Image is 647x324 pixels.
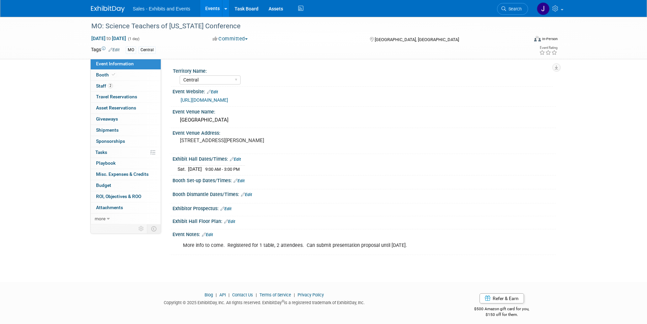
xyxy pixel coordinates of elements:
div: More info to come. Registered for 1 table, 2 attendees. Can submit presentation proposal until [D... [178,239,482,252]
div: Exhibit Hall Dates/Times: [173,154,556,163]
span: more [95,216,105,221]
span: | [227,292,231,297]
a: Edit [241,192,252,197]
span: Booth [96,72,117,77]
span: Sales - Exhibits and Events [133,6,190,11]
div: Event Venue Address: [173,128,556,136]
div: In-Person [542,36,558,41]
span: Travel Reservations [96,94,137,99]
a: Shipments [91,125,161,136]
a: Edit [234,179,245,183]
img: Joe Quinn [537,2,550,15]
a: Giveaways [91,114,161,125]
span: Sponsorships [96,138,125,144]
div: Central [138,46,156,54]
span: Search [506,6,522,11]
a: Privacy Policy [298,292,324,297]
a: Asset Reservations [91,103,161,114]
div: Booth Dismantle Dates/Times: [173,189,556,198]
span: Giveaways [96,116,118,122]
a: ROI, Objectives & ROO [91,191,161,202]
span: [GEOGRAPHIC_DATA], [GEOGRAPHIC_DATA] [375,37,459,42]
span: 9:00 AM - 3:00 PM [205,167,240,172]
i: Booth reservation complete [112,73,115,76]
div: $150 off for them. [448,312,556,318]
span: Budget [96,183,111,188]
span: 2 [108,83,113,88]
div: Exhibit Hall Floor Plan: [173,216,556,225]
span: to [105,36,112,41]
a: Edit [202,232,213,237]
div: MO: Science Teachers of [US_STATE] Conference [89,20,518,32]
span: Staff [96,83,113,89]
span: ROI, Objectives & ROO [96,194,141,199]
a: Refer & Earn [480,293,524,303]
a: more [91,214,161,224]
a: Edit [207,90,218,94]
td: Personalize Event Tab Strip [135,224,147,233]
span: | [214,292,218,297]
a: Playbook [91,158,161,169]
span: [DATE] [DATE] [91,35,126,41]
span: Playbook [96,160,116,166]
a: Staff2 [91,81,161,92]
span: Asset Reservations [96,105,136,110]
a: [URL][DOMAIN_NAME] [181,97,228,103]
img: Format-Inperson.png [534,36,541,41]
a: Search [497,3,528,15]
a: Edit [109,47,120,52]
div: Booth Set-up Dates/Times: [173,175,556,184]
a: Tasks [91,147,161,158]
button: Committed [210,35,250,42]
span: Attachments [96,205,123,210]
td: Tags [91,46,120,54]
a: Edit [224,219,235,224]
div: Event Website: [173,87,556,95]
span: Event Information [96,61,134,66]
span: Misc. Expenses & Credits [96,171,149,177]
span: | [292,292,297,297]
span: | [254,292,258,297]
div: Event Rating [539,46,557,50]
a: Misc. Expenses & Credits [91,169,161,180]
span: Shipments [96,127,119,133]
img: ExhibitDay [91,6,125,12]
div: Exhibitor Prospectus: [173,203,556,212]
a: Travel Reservations [91,92,161,102]
td: [DATE] [188,165,202,172]
div: Event Notes: [173,229,556,238]
a: Sponsorships [91,136,161,147]
a: Terms of Service [259,292,291,297]
a: Edit [230,157,241,162]
a: Event Information [91,59,161,69]
div: [GEOGRAPHIC_DATA] [178,115,551,125]
a: Budget [91,180,161,191]
td: Sat. [178,165,188,172]
a: Attachments [91,202,161,213]
td: Toggle Event Tabs [147,224,161,233]
div: $500 Amazon gift card for you, [448,302,556,317]
a: API [219,292,226,297]
span: Tasks [95,150,107,155]
div: Event Venue Name: [173,107,556,115]
div: Territory Name: [173,66,553,74]
div: Event Format [488,35,558,45]
a: Blog [205,292,213,297]
sup: ® [282,299,284,303]
pre: [STREET_ADDRESS][PERSON_NAME] [180,137,325,143]
a: Contact Us [232,292,253,297]
span: (1 day) [127,37,140,41]
a: Booth [91,70,161,80]
a: Edit [220,206,232,211]
div: Copyright © 2025 ExhibitDay, Inc. All rights reserved. ExhibitDay is a registered trademark of Ex... [91,298,437,306]
div: MO [126,46,136,54]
